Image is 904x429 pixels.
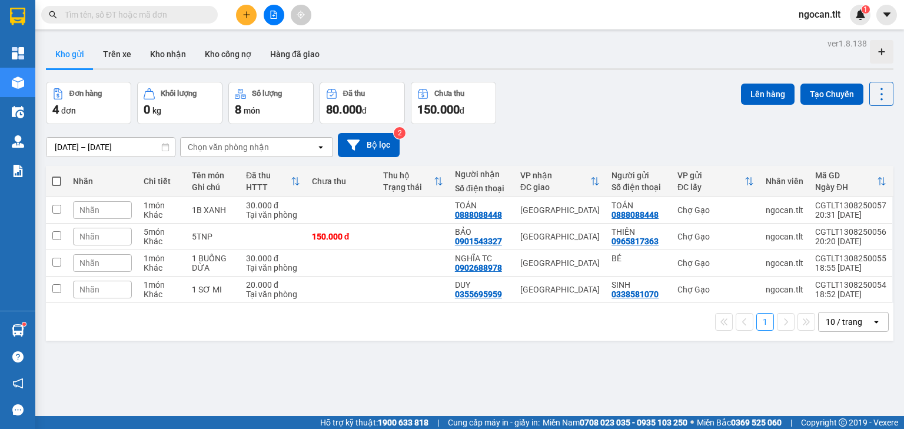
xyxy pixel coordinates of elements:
[815,210,886,220] div: 20:31 [DATE]
[65,8,204,21] input: Tìm tên, số ĐT hoặc mã đơn
[455,201,508,210] div: TOÁN
[69,89,102,98] div: Đơn hàng
[144,290,180,299] div: Khác
[611,237,659,246] div: 0965817363
[611,290,659,299] div: 0338581070
[12,106,24,118] img: warehouse-icon
[455,210,502,220] div: 0888088448
[677,205,754,215] div: Chợ Gạo
[394,127,406,139] sup: 2
[79,232,99,241] span: Nhãn
[291,5,311,25] button: aim
[144,102,150,117] span: 0
[611,171,666,180] div: Người gửi
[815,280,886,290] div: CGTLT1308250054
[246,280,300,290] div: 20.000 đ
[73,177,132,186] div: Nhãn
[815,182,877,192] div: Ngày ĐH
[677,232,754,241] div: Chợ Gạo
[312,177,371,186] div: Chưa thu
[320,416,428,429] span: Hỗ trợ kỹ thuật:
[244,106,260,115] span: món
[228,82,314,124] button: Số lượng8món
[815,237,886,246] div: 20:20 [DATE]
[235,102,241,117] span: 8
[766,232,803,241] div: ngocan.tlt
[378,418,428,427] strong: 1900 633 818
[455,263,502,272] div: 0902688978
[270,11,278,19] span: file-add
[312,232,371,241] div: 150.000 đ
[520,285,600,294] div: [GEOGRAPHIC_DATA]
[261,40,329,68] button: Hàng đã giao
[520,258,600,268] div: [GEOGRAPHIC_DATA]
[437,416,439,429] span: |
[246,171,291,180] div: Đã thu
[246,201,300,210] div: 30.000 đ
[580,418,687,427] strong: 0708 023 035 - 0935 103 250
[12,351,24,363] span: question-circle
[240,166,306,197] th: Toggle SortBy
[316,142,325,152] svg: open
[677,258,754,268] div: Chợ Gạo
[141,40,195,68] button: Kho nhận
[741,84,795,105] button: Lên hàng
[677,182,745,192] div: ĐC lấy
[455,227,508,237] div: BẢO
[338,133,400,157] button: Bộ lọc
[144,263,180,272] div: Khác
[815,290,886,299] div: 18:52 [DATE]
[520,182,590,192] div: ĐC giao
[252,89,282,98] div: Số lượng
[264,5,284,25] button: file-add
[815,263,886,272] div: 18:55 [DATE]
[144,227,180,237] div: 5 món
[12,47,24,59] img: dashboard-icon
[862,5,870,14] sup: 1
[79,285,99,294] span: Nhãn
[152,106,161,115] span: kg
[872,317,881,327] svg: open
[800,84,863,105] button: Tạo Chuyến
[766,285,803,294] div: ngocan.tlt
[242,11,251,19] span: plus
[192,254,234,272] div: 1 BUỒNG DỪA
[611,280,666,290] div: SINH
[383,171,433,180] div: Thu hộ
[870,40,893,64] div: Tạo kho hàng mới
[520,232,600,241] div: [GEOGRAPHIC_DATA]
[12,324,24,337] img: warehouse-icon
[766,177,803,186] div: Nhân viên
[362,106,367,115] span: đ
[326,102,362,117] span: 80.000
[246,210,300,220] div: Tại văn phòng
[192,171,234,180] div: Tên món
[882,9,892,20] span: caret-down
[611,182,666,192] div: Số điện thoại
[192,182,234,192] div: Ghi chú
[383,182,433,192] div: Trạng thái
[297,11,305,19] span: aim
[343,89,365,98] div: Đã thu
[839,418,847,427] span: copyright
[826,316,862,328] div: 10 / trang
[455,169,508,179] div: Người nhận
[809,166,892,197] th: Toggle SortBy
[756,313,774,331] button: 1
[460,106,464,115] span: đ
[434,89,464,98] div: Chưa thu
[611,210,659,220] div: 0888088448
[144,237,180,246] div: Khác
[246,290,300,299] div: Tại văn phòng
[144,254,180,263] div: 1 món
[411,82,496,124] button: Chưa thu150.000đ
[455,280,508,290] div: DUY
[144,210,180,220] div: Khác
[61,106,76,115] span: đơn
[815,171,877,180] div: Mã GD
[46,82,131,124] button: Đơn hàng4đơn
[455,254,508,263] div: NGHĨA TC
[789,7,850,22] span: ngocan.tlt
[46,40,94,68] button: Kho gửi
[49,11,57,19] span: search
